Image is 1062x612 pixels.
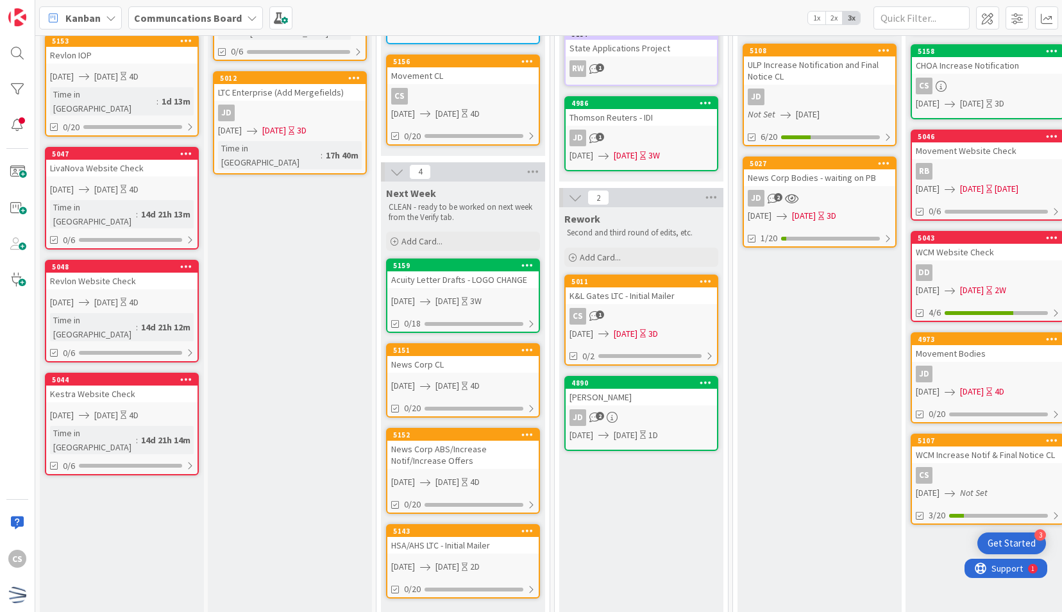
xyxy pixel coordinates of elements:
[391,560,415,574] span: [DATE]
[138,433,194,447] div: 14d 21h 14m
[750,159,895,168] div: 5027
[792,209,816,223] span: [DATE]
[566,377,717,405] div: 4890[PERSON_NAME]
[569,149,593,162] span: [DATE]
[744,56,895,85] div: ULP Increase Notification and Final Notice CL
[995,284,1006,297] div: 2W
[929,306,941,319] span: 4/6
[916,264,932,281] div: DD
[435,294,459,308] span: [DATE]
[46,35,198,47] div: 5153
[50,409,74,422] span: [DATE]
[929,205,941,218] span: 0/6
[393,527,539,536] div: 5143
[843,12,860,24] span: 3x
[744,158,895,186] div: 5027News Corp Bodies - waiting on PB
[564,96,718,171] a: 4986Thomson Reuters - IDIJD[DATE][DATE]3W
[52,262,198,271] div: 5048
[218,124,242,137] span: [DATE]
[387,429,539,441] div: 5152
[52,37,198,46] div: 5153
[744,158,895,169] div: 5027
[50,200,136,228] div: Time in [GEOGRAPHIC_DATA]
[435,379,459,393] span: [DATE]
[50,70,74,83] span: [DATE]
[916,97,940,110] span: [DATE]
[566,276,717,287] div: 5011
[218,105,235,121] div: JD
[134,12,242,24] b: Communcations Board
[220,74,366,83] div: 5012
[387,88,539,105] div: CS
[94,409,118,422] span: [DATE]
[45,147,199,250] a: 5047LivaNova Website Check[DATE][DATE]4DTime in [GEOGRAPHIC_DATA]:14d 21h 13m0/6
[387,260,539,288] div: 5159Acuity Letter Drafts - LOGO CHANGE
[916,163,932,180] div: RB
[8,8,26,26] img: Visit kanbanzone.com
[916,467,932,484] div: CS
[46,160,198,176] div: LivaNova Website Check
[750,46,895,55] div: 5108
[52,375,198,384] div: 5044
[136,320,138,334] span: :
[596,412,604,420] span: 2
[744,190,895,207] div: JD
[569,429,593,442] span: [DATE]
[566,377,717,389] div: 4890
[45,260,199,362] a: 5048Revlon Website Check[DATE][DATE]4DTime in [GEOGRAPHIC_DATA]:14d 21h 12m0/6
[94,183,118,196] span: [DATE]
[387,356,539,373] div: News Corp CL
[387,441,539,469] div: News Corp ABS/Increase Notif/Increase Offers
[50,183,74,196] span: [DATE]
[386,343,540,418] a: 5151News Corp CL[DATE][DATE]4D0/20
[827,209,836,223] div: 3D
[743,157,897,248] a: 5027News Corp Bodies - waiting on PBJD[DATE][DATE]3D1/20
[596,133,604,141] span: 1
[136,433,138,447] span: :
[389,202,537,223] p: CLEAN - ready to be worked on next week from the Verify tab.
[916,486,940,500] span: [DATE]
[67,5,70,15] div: 1
[566,98,717,109] div: 4986
[916,182,940,196] span: [DATE]
[566,60,717,77] div: RW
[566,276,717,304] div: 5011K&L Gates LTC - Initial Mailer
[129,70,139,83] div: 4D
[46,261,198,289] div: 5048Revlon Website Check
[387,525,539,554] div: 5143HSA/AHS LTC - Initial Mailer
[571,277,717,286] div: 5011
[214,72,366,101] div: 5012LTC Enterprise (Add Mergefields)
[391,475,415,489] span: [DATE]
[387,56,539,67] div: 5156
[470,379,480,393] div: 4D
[744,89,895,105] div: JD
[744,169,895,186] div: News Corp Bodies - waiting on PB
[46,374,198,402] div: 5044Kestra Website Check
[156,94,158,108] span: :
[404,130,421,143] span: 0/20
[614,149,637,162] span: [DATE]
[46,374,198,386] div: 5044
[587,190,609,205] span: 2
[8,586,26,604] img: avatar
[648,429,658,442] div: 1D
[580,251,621,263] span: Add Card...
[569,327,593,341] span: [DATE]
[138,320,194,334] div: 14d 21h 12m
[386,524,540,599] a: 5143HSA/AHS LTC - Initial Mailer[DATE][DATE]2D0/20
[46,386,198,402] div: Kestra Website Check
[404,317,421,330] span: 0/18
[386,55,540,146] a: 5156Movement CLCS[DATE][DATE]4D0/20
[387,429,539,469] div: 5152News Corp ABS/Increase Notif/Increase Offers
[387,260,539,271] div: 5159
[744,45,895,56] div: 5108
[63,121,80,134] span: 0/20
[231,45,243,58] span: 0/6
[995,97,1004,110] div: 3D
[614,327,637,341] span: [DATE]
[435,560,459,574] span: [DATE]
[404,582,421,596] span: 0/20
[404,498,421,511] span: 0/20
[761,130,777,144] span: 6/20
[960,97,984,110] span: [DATE]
